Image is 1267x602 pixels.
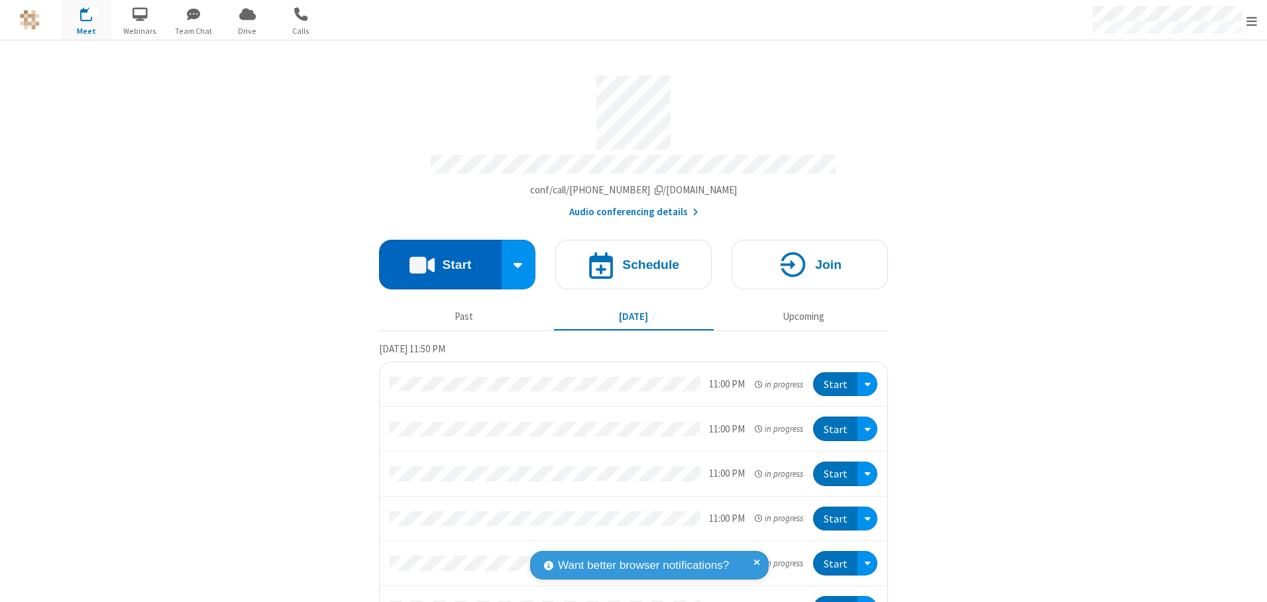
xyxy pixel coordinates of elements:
button: Past [384,304,544,329]
span: Drive [223,25,272,37]
button: Start [813,462,857,486]
em: in progress [755,378,803,391]
button: [DATE] [554,304,714,329]
button: Join [732,240,888,289]
span: Webinars [115,25,165,37]
div: 11:00 PM [709,466,745,481]
div: Open menu [857,462,877,486]
em: in progress [755,512,803,525]
em: in progress [755,557,803,570]
button: Start [813,417,857,441]
div: Open menu [857,551,877,576]
button: Start [813,372,857,397]
section: Account details [379,66,888,220]
div: Open menu [857,417,877,441]
h4: Schedule [622,258,679,271]
button: Copy my meeting room linkCopy my meeting room link [530,183,738,198]
button: Audio conferencing details [569,205,698,220]
div: 11:00 PM [709,422,745,437]
span: Want better browser notifications? [558,557,729,574]
span: Team Chat [169,25,219,37]
h4: Join [815,258,842,271]
button: Upcoming [724,304,883,329]
span: Meet [62,25,111,37]
button: Start [813,507,857,531]
button: Schedule [555,240,712,289]
div: 11:00 PM [709,377,745,392]
img: QA Selenium DO NOT DELETE OR CHANGE [20,10,40,30]
span: Calls [276,25,326,37]
span: [DATE] 11:50 PM [379,342,445,355]
em: in progress [755,423,803,435]
div: Start conference options [502,240,536,289]
div: 11:00 PM [709,511,745,527]
h4: Start [442,258,471,271]
button: Start [379,240,502,289]
button: Start [813,551,857,576]
em: in progress [755,468,803,480]
span: Copy my meeting room link [530,183,738,196]
div: Open menu [857,372,877,397]
div: Open menu [857,507,877,531]
div: 17 [87,7,99,17]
